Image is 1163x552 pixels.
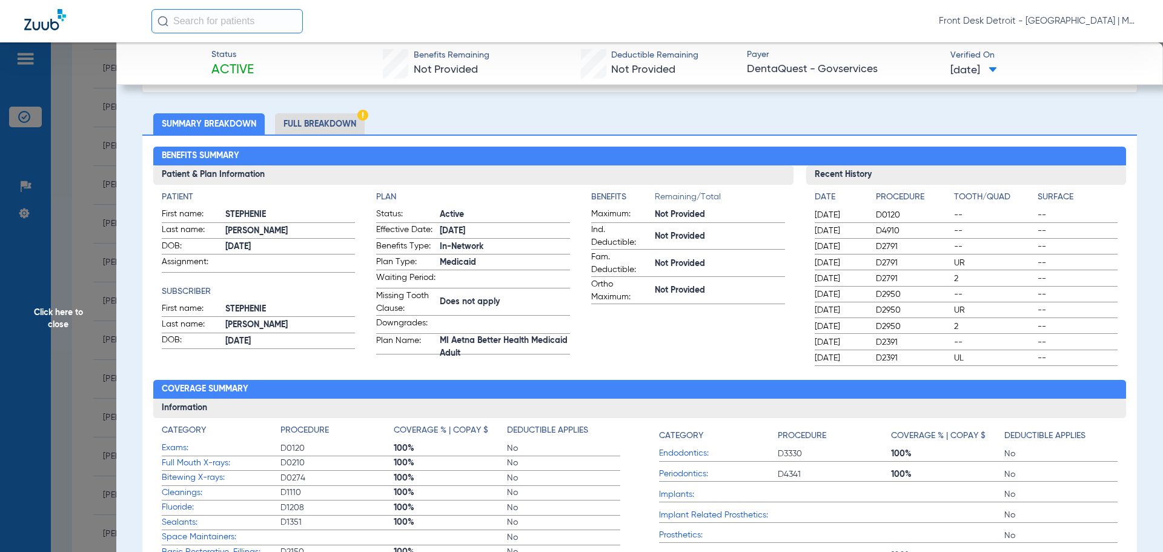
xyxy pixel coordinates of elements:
[507,424,620,441] app-breakdown-title: Deductible Applies
[153,165,794,185] h3: Patient & Plan Information
[376,271,436,288] span: Waiting Period:
[357,110,368,121] img: Hazard
[815,191,866,204] h4: Date
[954,321,1034,333] span: 2
[507,472,620,484] span: No
[954,304,1034,316] span: UR
[655,191,785,208] span: Remaining/Total
[815,241,866,253] span: [DATE]
[376,191,570,204] h4: Plan
[280,516,394,528] span: D1351
[153,147,1127,166] h2: Benefits Summary
[225,319,356,331] span: [PERSON_NAME]
[376,240,436,254] span: Benefits Type:
[954,225,1034,237] span: --
[1004,509,1118,521] span: No
[162,424,206,437] h4: Category
[151,9,303,33] input: Search for patients
[591,191,655,204] h4: Benefits
[815,336,866,348] span: [DATE]
[162,256,221,272] span: Assignment:
[275,113,365,135] li: Full Breakdown
[1102,494,1163,552] iframe: Chat Widget
[876,191,950,208] app-breakdown-title: Procedure
[778,468,891,481] span: D4341
[157,16,168,27] img: Search Icon
[1038,191,1118,204] h4: Surface
[507,457,620,469] span: No
[1038,191,1118,208] app-breakdown-title: Surface
[815,288,866,301] span: [DATE]
[954,209,1034,221] span: --
[815,209,866,221] span: [DATE]
[591,224,651,249] span: Ind. Deductible:
[440,341,570,354] span: MI Aetna Better Health Medicaid Adult
[954,191,1034,208] app-breakdown-title: Tooth/Quad
[440,208,570,221] span: Active
[153,399,1127,418] h3: Information
[1038,321,1118,333] span: --
[162,302,221,317] span: First name:
[1038,209,1118,221] span: --
[954,352,1034,364] span: UL
[659,430,703,442] h4: Category
[507,487,620,499] span: No
[876,304,950,316] span: D2950
[1038,304,1118,316] span: --
[507,442,620,454] span: No
[1038,257,1118,269] span: --
[891,468,1004,481] span: 100%
[162,501,280,514] span: Fluoride:
[591,191,655,208] app-breakdown-title: Benefits
[507,531,620,544] span: No
[280,502,394,514] span: D1208
[507,516,620,528] span: No
[659,488,778,501] span: Implants:
[162,318,221,333] span: Last name:
[376,256,436,270] span: Plan Type:
[876,336,950,348] span: D2391
[394,424,507,441] app-breakdown-title: Coverage % | Copay $
[954,191,1034,204] h4: Tooth/Quad
[891,430,986,442] h4: Coverage % | Copay $
[778,424,891,447] app-breakdown-title: Procedure
[440,225,570,238] span: [DATE]
[162,516,280,529] span: Sealants:
[876,241,950,253] span: D2791
[162,285,356,298] h4: Subscriber
[659,509,778,522] span: Implant Related Prosthetics:
[507,502,620,514] span: No
[162,457,280,470] span: Full Mouth X-rays:
[655,230,785,243] span: Not Provided
[1004,530,1118,542] span: No
[162,487,280,499] span: Cleanings:
[376,317,436,333] span: Downgrades:
[162,208,221,222] span: First name:
[162,191,356,204] h4: Patient
[225,241,356,253] span: [DATE]
[162,442,280,454] span: Exams:
[815,321,866,333] span: [DATE]
[376,224,436,238] span: Effective Date:
[1004,448,1118,460] span: No
[1004,488,1118,500] span: No
[659,529,778,542] span: Prosthetics:
[815,257,866,269] span: [DATE]
[591,251,651,276] span: Fam. Deductible:
[440,241,570,253] span: In-Network
[815,304,866,316] span: [DATE]
[280,424,394,441] app-breakdown-title: Procedure
[1038,225,1118,237] span: --
[876,225,950,237] span: D4910
[162,471,280,484] span: Bitewing X-rays:
[954,241,1034,253] span: --
[815,191,866,208] app-breakdown-title: Date
[591,278,651,304] span: Ortho Maximum:
[815,225,866,237] span: [DATE]
[394,424,488,437] h4: Coverage % | Copay $
[376,334,436,354] span: Plan Name:
[376,290,436,315] span: Missing Tooth Clause:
